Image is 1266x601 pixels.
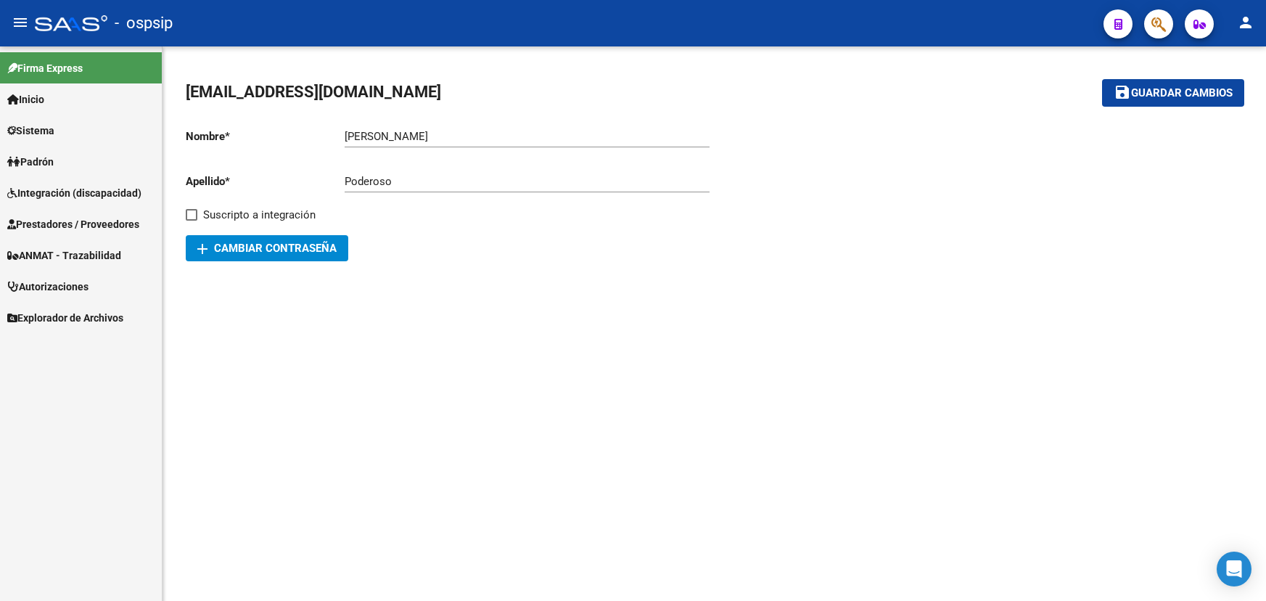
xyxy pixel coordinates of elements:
mat-icon: add [194,240,211,258]
span: Integración (discapacidad) [7,185,141,201]
span: Firma Express [7,60,83,76]
button: Cambiar Contraseña [186,235,348,261]
span: Padrón [7,154,54,170]
span: [EMAIL_ADDRESS][DOMAIN_NAME] [186,83,441,101]
span: Explorador de Archivos [7,310,123,326]
span: Prestadores / Proveedores [7,216,139,232]
p: Nombre [186,128,345,144]
mat-icon: person [1237,14,1254,31]
span: Autorizaciones [7,279,89,295]
div: Open Intercom Messenger [1217,552,1251,586]
button: Guardar cambios [1102,79,1244,106]
span: - ospsip [115,7,173,39]
mat-icon: save [1114,83,1131,101]
span: Cambiar Contraseña [197,242,337,255]
span: ANMAT - Trazabilidad [7,248,121,263]
span: Suscripto a integración [203,206,316,224]
span: Inicio [7,91,44,107]
mat-icon: menu [12,14,29,31]
span: Guardar cambios [1131,87,1233,100]
span: Sistema [7,123,54,139]
p: Apellido [186,173,345,189]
